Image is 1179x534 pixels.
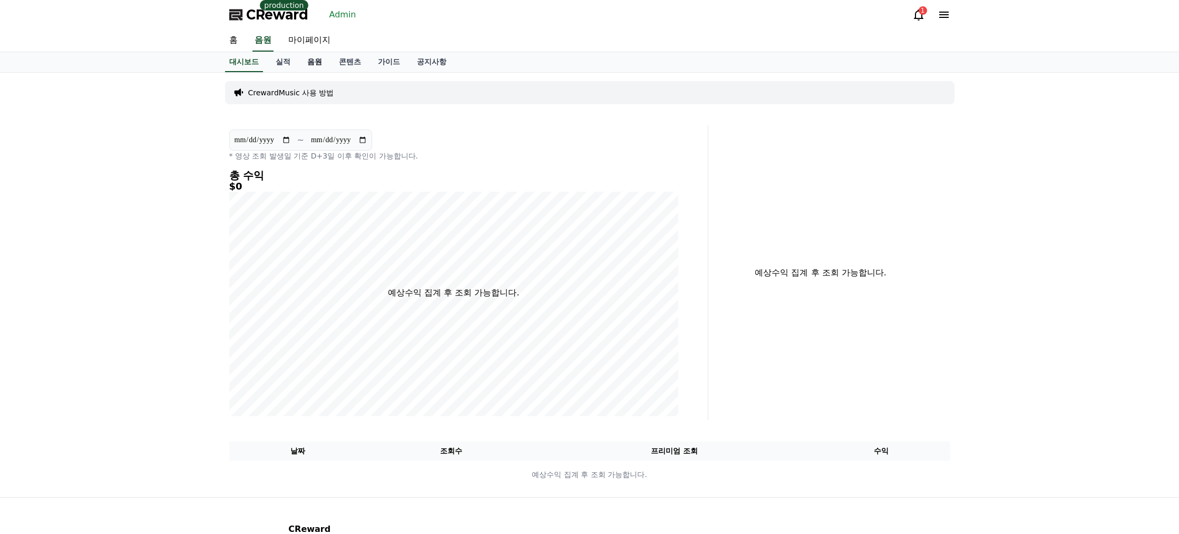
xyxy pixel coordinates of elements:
[230,469,950,480] p: 예상수익 집계 후 조회 가능합니다.
[225,52,263,72] a: 대시보드
[299,52,330,72] a: 음원
[221,29,246,52] a: 홈
[408,52,455,72] a: 공지사항
[717,266,925,279] p: 예상수익 집계 후 조회 가능합니다.
[27,350,45,358] span: Home
[369,52,408,72] a: 가이드
[229,181,678,192] h5: $0
[267,52,299,72] a: 실적
[912,8,925,21] a: 1
[136,334,202,360] a: Settings
[229,170,678,181] h4: 총 수익
[366,441,535,461] th: 조회수
[536,441,813,461] th: 프리미엄 조회
[246,6,308,23] span: CReward
[388,286,519,299] p: 예상수익 집계 후 조회 가능합니다.
[297,134,304,146] p: ~
[330,52,369,72] a: 콘텐츠
[87,350,119,359] span: Messages
[252,29,274,52] a: 음원
[248,87,334,98] a: CrewardMusic 사용 방법
[919,6,927,15] div: 1
[229,441,367,461] th: 날짜
[156,350,182,358] span: Settings
[813,441,950,461] th: 수익
[3,334,70,360] a: Home
[70,334,136,360] a: Messages
[229,6,308,23] a: CReward
[280,29,339,52] a: 마이페이지
[325,6,360,23] a: Admin
[229,151,678,161] p: * 영상 조회 발생일 기준 D+3일 이후 확인이 가능합니다.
